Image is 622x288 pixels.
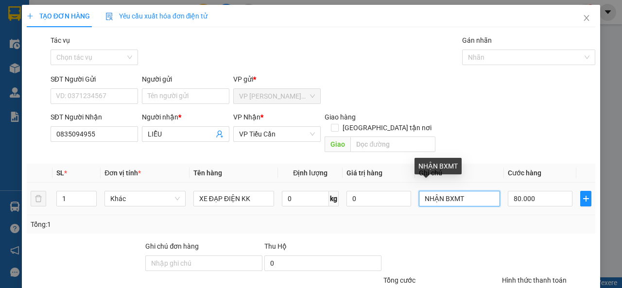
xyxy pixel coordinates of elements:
button: plus [580,191,591,206]
span: Giao hàng [325,113,356,121]
div: Tổng: 1 [31,219,241,230]
span: VP Trần Phú (Hàng) [239,89,315,103]
span: Giao [325,136,350,152]
span: 0393919737 - [4,52,111,62]
label: Ghi chú đơn hàng [145,242,199,250]
span: KO BAO CHẾT +[PERSON_NAME] KD [4,63,139,82]
span: VP Tiểu Cần [239,127,315,141]
span: Cước hàng [508,169,541,177]
span: Định lượng [293,169,328,177]
div: SĐT Người Nhận [51,112,138,122]
button: delete [31,191,46,206]
input: Ghi chú đơn hàng [145,255,262,271]
span: Giá trị hàng [346,169,382,177]
span: plus [27,13,34,19]
span: VP Duyên Hải [27,42,74,51]
div: NHẬN BXMT [415,158,462,174]
input: 0 [346,191,411,206]
div: SĐT Người Gửi [51,74,138,85]
div: Người nhận [142,112,229,122]
span: user-add [216,130,224,138]
button: Close [573,5,600,32]
div: VP gửi [233,74,321,85]
span: SL [56,169,64,177]
label: Tác vụ [51,36,70,44]
span: Khác [110,191,180,206]
span: [PERSON_NAME] [52,52,111,62]
span: Đơn vị tính [104,169,141,177]
p: NHẬN: [4,42,142,51]
span: VP [PERSON_NAME] ([GEOGRAPHIC_DATA]) - [4,19,90,37]
span: close [583,14,590,22]
label: Gán nhãn [462,36,492,44]
span: plus [581,195,591,203]
strong: BIÊN NHẬN GỬI HÀNG [33,5,113,15]
input: VD: Bàn, Ghế [193,191,275,206]
span: [GEOGRAPHIC_DATA] tận nơi [339,122,435,133]
input: Ghi Chú [419,191,500,206]
span: GIAO: [4,63,139,82]
p: GỬI: [4,19,142,37]
span: Tổng cước [383,276,415,284]
span: Tên hàng [193,169,222,177]
span: Thu Hộ [264,242,287,250]
input: Dọc đường [350,136,435,152]
div: Người gửi [142,74,229,85]
span: Yêu cầu xuất hóa đơn điện tử [105,12,208,20]
span: VP Nhận [233,113,260,121]
span: TẠO ĐƠN HÀNG [27,12,90,20]
span: kg [329,191,339,206]
img: icon [105,13,113,20]
label: Hình thức thanh toán [502,276,567,284]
